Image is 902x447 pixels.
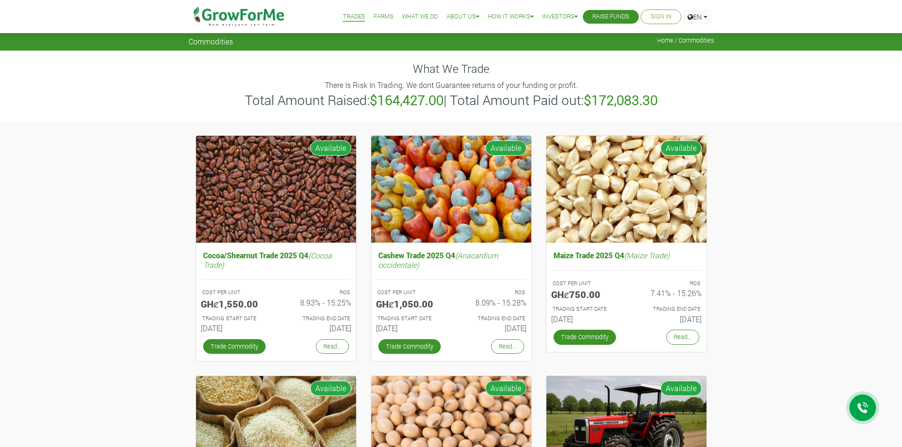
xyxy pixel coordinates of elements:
[376,324,444,333] h6: [DATE]
[370,91,444,109] b: $164,427.00
[201,298,269,309] h5: GHȼ1,550.00
[202,315,268,323] p: Estimated Trading Start Date
[485,140,527,156] span: Available
[371,136,531,243] img: growforme image
[683,9,712,24] a: EN
[190,92,713,108] h3: Total Amount Raised: | Total Amount Paid out:
[634,315,702,324] h6: [DATE]
[374,12,393,22] a: Farms
[460,315,525,323] p: Estimated Trading End Date
[553,280,618,288] p: COST PER UNIT
[285,315,350,323] p: Estimated Trading End Date
[634,289,702,298] h6: 7.41% - 15.26%
[285,289,350,297] p: ROS
[551,248,702,262] h5: Maize Trade 2025 Q4
[458,324,527,333] h6: [DATE]
[201,248,351,336] a: Cocoa/Shearnut Trade 2025 Q4(Cocoa Trade) COST PER UNIT GHȼ1,550.00 ROS 8.93% - 15.25% TRADING ST...
[190,79,713,91] p: There Is Risk In Trading. We dont Guarantee returns of your funding or profit.
[546,136,706,243] img: growforme image
[316,339,349,354] a: Read...
[343,12,365,22] a: Trades
[202,289,268,297] p: COST PER UNIT
[651,12,671,22] a: Sign In
[551,315,619,324] h6: [DATE]
[657,37,714,44] span: Home / Commodities
[458,298,527,307] h6: 8.09% - 15.28%
[542,12,578,22] a: Investors
[377,315,443,323] p: Estimated Trading Start Date
[584,91,658,109] b: $172,083.30
[661,140,702,156] span: Available
[203,250,332,269] i: (Cocoa Trade)
[283,324,351,333] h6: [DATE]
[377,289,443,297] p: COST PER UNIT
[460,289,525,297] p: ROS
[201,324,269,333] h6: [DATE]
[554,330,616,344] a: Trade Commodity
[201,248,351,271] h5: Cocoa/Shearnut Trade 2025 Q4
[196,136,356,243] img: growforme image
[188,37,233,46] span: Commodities
[310,140,351,156] span: Available
[592,12,629,22] a: Raise Funds
[666,330,699,344] a: Read...
[551,289,619,300] h5: GHȼ750.00
[488,12,534,22] a: How it Works
[376,298,444,309] h5: GHȼ1,050.00
[188,62,714,76] h4: What We Trade
[553,305,618,313] p: Estimated Trading Start Date
[635,305,700,313] p: Estimated Trading End Date
[378,339,441,354] a: Trade Commodity
[376,248,527,336] a: Cashew Trade 2025 Q4(Anacardium occidentale) COST PER UNIT GHȼ1,050.00 ROS 8.09% - 15.28% TRADING...
[310,381,351,396] span: Available
[283,298,351,307] h6: 8.93% - 15.25%
[661,381,702,396] span: Available
[378,250,498,269] i: (Anacardium occidentale)
[485,381,527,396] span: Available
[635,280,700,288] p: ROS
[551,248,702,327] a: Maize Trade 2025 Q4(Maize Trade) COST PER UNIT GHȼ750.00 ROS 7.41% - 15.26% TRADING START DATE [D...
[402,12,438,22] a: What We Do
[624,250,670,260] i: (Maize Trade)
[491,339,524,354] a: Read...
[203,339,266,354] a: Trade Commodity
[376,248,527,271] h5: Cashew Trade 2025 Q4
[447,12,479,22] a: About Us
